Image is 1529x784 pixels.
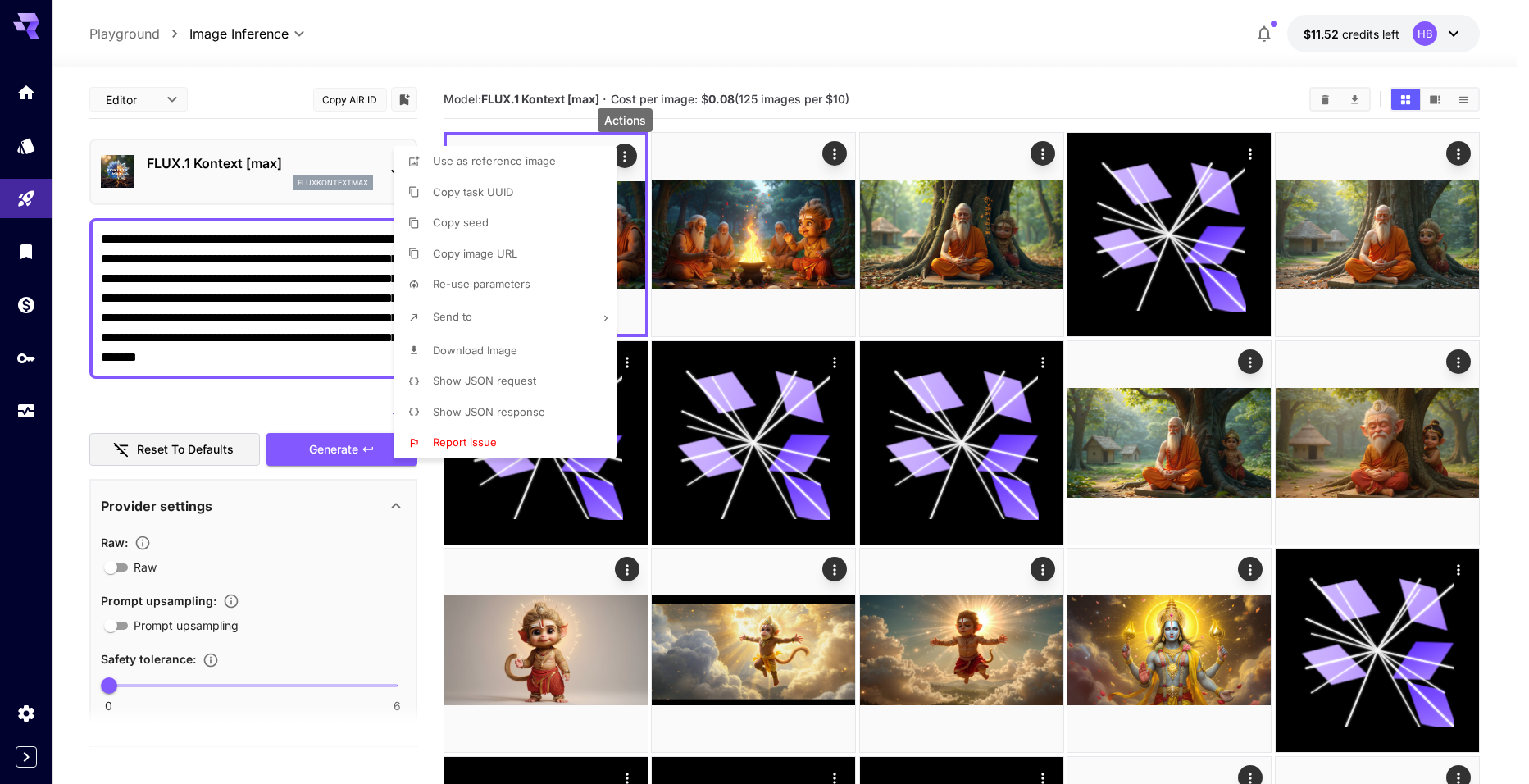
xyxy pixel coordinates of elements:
span: Copy seed [433,216,489,229]
span: Copy image URL [433,247,517,260]
span: Download Image [433,344,517,357]
span: Show JSON request [433,374,536,387]
span: Re-use parameters [433,277,530,290]
span: Report issue [433,435,497,449]
div: Actions [598,108,653,132]
span: Send to [433,310,472,323]
span: Copy task UUID [433,185,513,198]
span: Show JSON response [433,405,545,418]
span: Use as reference image [433,154,556,167]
